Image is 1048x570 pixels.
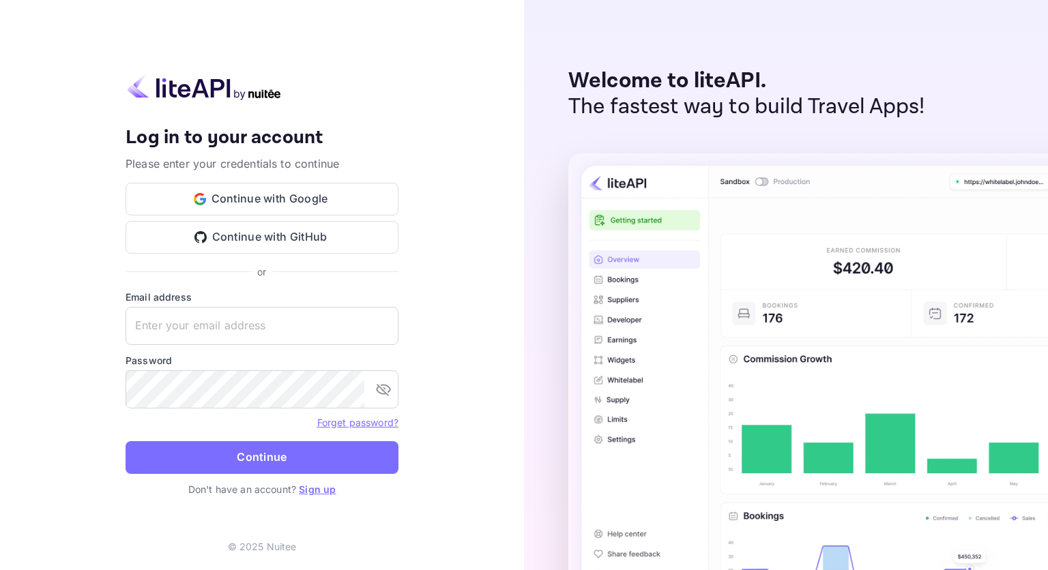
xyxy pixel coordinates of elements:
button: Continue [126,441,398,474]
img: liteapi [126,74,282,100]
a: Sign up [299,483,336,495]
input: Enter your email address [126,307,398,345]
p: The fastest way to build Travel Apps! [568,94,925,120]
label: Email address [126,290,398,304]
p: Welcome to liteAPI. [568,68,925,94]
p: or [257,265,266,279]
p: © 2025 Nuitee [228,539,297,554]
a: Forget password? [317,417,398,428]
h4: Log in to your account [126,126,398,150]
button: toggle password visibility [370,376,397,403]
button: Continue with GitHub [126,221,398,254]
p: Please enter your credentials to continue [126,155,398,172]
button: Continue with Google [126,183,398,215]
a: Forget password? [317,415,398,429]
p: Don't have an account? [126,482,398,496]
label: Password [126,353,398,367]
